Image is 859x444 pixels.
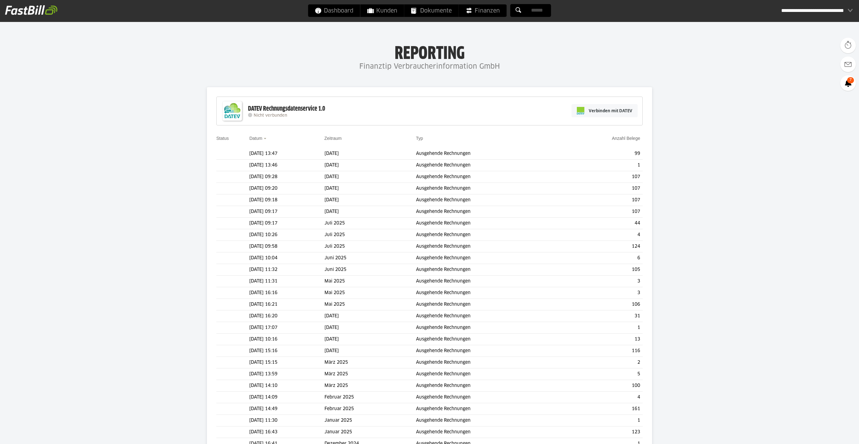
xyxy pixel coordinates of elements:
td: 1 [561,415,643,426]
td: Ausgehende Rechnungen [416,264,561,276]
td: Mai 2025 [324,287,416,299]
a: Status [216,136,229,141]
td: März 2025 [324,380,416,392]
td: Ausgehende Rechnungen [416,403,561,415]
td: 6 [561,252,643,264]
td: 13 [561,334,643,345]
td: Januar 2025 [324,426,416,438]
td: 4 [561,229,643,241]
span: Kunden [367,4,397,17]
td: [DATE] 14:09 [249,392,324,403]
td: März 2025 [324,357,416,368]
td: Ausgehende Rechnungen [416,345,561,357]
td: Januar 2025 [324,415,416,426]
td: 100 [561,380,643,392]
td: Ausgehende Rechnungen [416,229,561,241]
td: [DATE] 09:28 [249,171,324,183]
td: [DATE] 16:21 [249,299,324,310]
td: [DATE] 13:59 [249,368,324,380]
td: Ausgehende Rechnungen [416,252,561,264]
img: pi-datev-logo-farbig-24.svg [577,107,584,114]
td: Ausgehende Rechnungen [416,380,561,392]
td: 106 [561,299,643,310]
td: [DATE] 09:58 [249,241,324,252]
td: Ausgehende Rechnungen [416,148,561,160]
td: Ausgehende Rechnungen [416,299,561,310]
td: [DATE] 11:31 [249,276,324,287]
td: 116 [561,345,643,357]
td: Juni 2025 [324,264,416,276]
td: [DATE] 09:20 [249,183,324,194]
td: Ausgehende Rechnungen [416,183,561,194]
td: 1 [561,322,643,334]
td: 107 [561,183,643,194]
td: [DATE] 16:43 [249,426,324,438]
td: 161 [561,403,643,415]
td: 1 [561,160,643,171]
td: Ausgehende Rechnungen [416,310,561,322]
td: [DATE] 16:16 [249,287,324,299]
td: Juli 2025 [324,218,416,229]
a: Finanzen [459,4,507,17]
td: Ausgehende Rechnungen [416,276,561,287]
td: Ausgehende Rechnungen [416,241,561,252]
td: [DATE] [324,183,416,194]
td: Ausgehende Rechnungen [416,368,561,380]
td: Ausgehende Rechnungen [416,218,561,229]
h1: Reporting [63,44,796,61]
a: Typ [416,136,423,141]
td: 107 [561,171,643,183]
td: 107 [561,194,643,206]
td: Februar 2025 [324,392,416,403]
td: 123 [561,426,643,438]
td: [DATE] 09:17 [249,218,324,229]
a: Anzahl Belege [612,136,640,141]
td: 5 [561,368,643,380]
td: Ausgehende Rechnungen [416,171,561,183]
td: [DATE] [324,206,416,218]
td: Ausgehende Rechnungen [416,334,561,345]
td: 3 [561,287,643,299]
td: [DATE] [324,345,416,357]
td: [DATE] 13:47 [249,148,324,160]
td: [DATE] 14:10 [249,380,324,392]
td: Ausgehende Rechnungen [416,415,561,426]
span: Nicht verbunden [254,114,287,118]
td: [DATE] 11:30 [249,415,324,426]
td: Februar 2025 [324,403,416,415]
td: Juni 2025 [324,252,416,264]
span: Dashboard [315,4,353,17]
img: DATEV-Datenservice Logo [220,98,245,124]
a: Datum [249,136,262,141]
td: [DATE] 15:16 [249,345,324,357]
td: [DATE] 09:18 [249,194,324,206]
a: Verbinden mit DATEV [572,104,638,117]
td: [DATE] 15:15 [249,357,324,368]
td: [DATE] 10:16 [249,334,324,345]
iframe: Öffnet ein Widget, in dem Sie weitere Informationen finden [777,425,853,441]
td: 99 [561,148,643,160]
td: [DATE] [324,322,416,334]
td: März 2025 [324,368,416,380]
td: [DATE] [324,160,416,171]
td: [DATE] 10:04 [249,252,324,264]
td: Ausgehende Rechnungen [416,206,561,218]
a: Zeitraum [324,136,342,141]
td: 105 [561,264,643,276]
td: Ausgehende Rechnungen [416,357,561,368]
td: 31 [561,310,643,322]
td: Ausgehende Rechnungen [416,160,561,171]
td: 2 [561,357,643,368]
td: 124 [561,241,643,252]
td: [DATE] 13:46 [249,160,324,171]
td: Ausgehende Rechnungen [416,426,561,438]
td: Mai 2025 [324,299,416,310]
a: Dashboard [308,4,360,17]
span: Verbinden mit DATEV [589,108,632,114]
td: [DATE] 14:49 [249,403,324,415]
td: Juli 2025 [324,241,416,252]
td: [DATE] 16:20 [249,310,324,322]
span: 7 [847,77,854,83]
td: 3 [561,276,643,287]
td: [DATE] 10:26 [249,229,324,241]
